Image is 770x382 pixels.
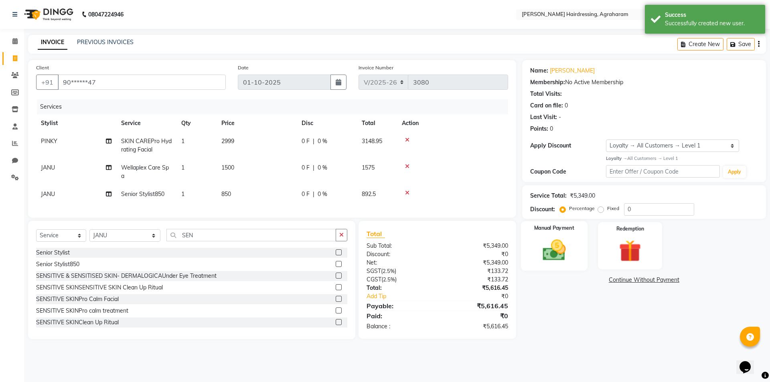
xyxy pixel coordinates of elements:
[36,260,79,269] div: Senior Stylist850
[36,249,70,257] div: Senior Stylist
[20,3,75,26] img: logo
[612,237,648,265] img: _gift.svg
[723,166,746,178] button: Apply
[530,192,567,200] div: Service Total:
[607,205,619,212] label: Fixed
[36,114,116,132] th: Stylist
[550,125,553,133] div: 0
[606,156,627,161] strong: Loyalty →
[383,276,395,283] span: 2.5%
[361,267,437,275] div: ( )
[361,250,437,259] div: Discount:
[181,164,184,171] span: 1
[362,137,382,145] span: 3148.95
[437,259,514,267] div: ₹5,349.00
[116,114,176,132] th: Service
[361,301,437,311] div: Payable:
[727,38,755,51] button: Save
[361,275,437,284] div: ( )
[530,78,565,87] div: Membership:
[238,64,249,71] label: Date
[437,250,514,259] div: ₹0
[530,78,758,87] div: No Active Membership
[550,67,595,75] a: [PERSON_NAME]
[121,164,169,180] span: Wellaplex Care Spa
[41,164,55,171] span: JANU
[357,114,397,132] th: Total
[437,322,514,331] div: ₹5,616.45
[36,295,119,303] div: SENSITIVE SKINPro Calm Facial
[530,67,548,75] div: Name:
[569,205,595,212] label: Percentage
[383,268,395,274] span: 2.5%
[665,19,759,28] div: Successfully created new user.
[736,350,762,374] iframe: chat widget
[530,168,606,176] div: Coupon Code
[530,205,555,214] div: Discount:
[176,114,217,132] th: Qty
[361,259,437,267] div: Net:
[361,322,437,331] div: Balance :
[36,75,59,90] button: +91
[530,90,562,98] div: Total Visits:
[302,190,310,198] span: 0 F
[217,114,297,132] th: Price
[530,125,548,133] div: Points:
[362,164,375,171] span: 1575
[534,224,574,232] label: Manual Payment
[318,137,327,146] span: 0 %
[313,190,314,198] span: |
[361,311,437,321] div: Paid:
[41,190,55,198] span: JANU
[530,141,606,150] div: Apply Discount
[362,190,376,198] span: 892.5
[313,137,314,146] span: |
[606,155,758,162] div: All Customers → Level 1
[367,267,381,275] span: SGST
[367,276,381,283] span: CGST
[677,38,723,51] button: Create New
[121,137,172,153] span: SKIN CAREPro Hydrating Facial
[181,190,184,198] span: 1
[37,99,514,114] div: Services
[359,64,393,71] label: Invoice Number
[397,114,508,132] th: Action
[318,190,327,198] span: 0 %
[367,230,385,238] span: Total
[302,137,310,146] span: 0 F
[88,3,124,26] b: 08047224946
[437,267,514,275] div: ₹133.72
[36,318,119,327] div: SENSITIVE SKINClean Up Ritual
[665,11,759,19] div: Success
[361,292,450,301] a: Add Tip
[36,307,128,315] div: SENSITIVE SKINPro calm treatment
[77,38,134,46] a: PREVIOUS INVOICES
[36,272,217,280] div: SENSITIVE & SENSITISED SKIN- DERMALOGICAUnder Eye Treatment
[437,242,514,250] div: ₹5,349.00
[302,164,310,172] span: 0 F
[38,35,67,50] a: INVOICE
[606,165,720,178] input: Enter Offer / Coupon Code
[530,113,557,121] div: Last Visit:
[121,190,164,198] span: Senior Stylist850
[361,242,437,250] div: Sub Total:
[221,190,231,198] span: 850
[361,284,437,292] div: Total:
[318,164,327,172] span: 0 %
[530,101,563,110] div: Card on file:
[166,229,336,241] input: Search or Scan
[565,101,568,110] div: 0
[559,113,561,121] div: -
[41,137,57,145] span: PINKY
[524,276,764,284] a: Continue Without Payment
[437,301,514,311] div: ₹5,616.45
[36,64,49,71] label: Client
[181,137,184,145] span: 1
[221,164,234,171] span: 1500
[58,75,226,90] input: Search by Name/Mobile/Email/Code
[437,311,514,321] div: ₹0
[221,137,234,145] span: 2999
[297,114,357,132] th: Disc
[313,164,314,172] span: |
[535,237,573,263] img: _cash.svg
